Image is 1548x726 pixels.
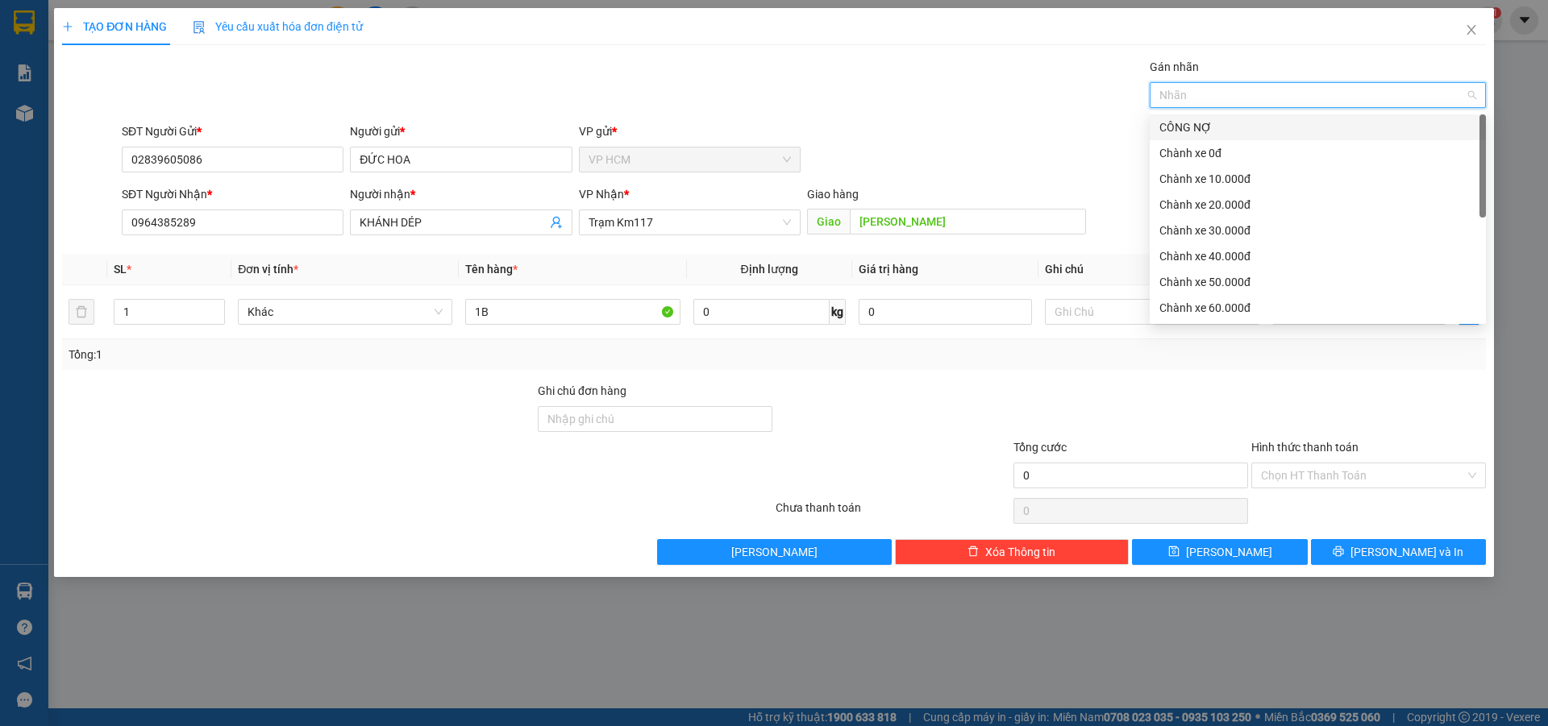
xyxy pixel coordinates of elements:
input: Dọc đường [850,209,1086,234]
div: Chành xe 0đ [1159,144,1476,162]
div: Chành xe 20.000đ [1150,192,1486,218]
span: Tổng cước [1013,441,1067,454]
div: Tổng: 1 [69,346,597,363]
span: plus [62,21,73,32]
span: VP Nhận [579,188,624,201]
div: Chành xe 50.000đ [1150,269,1486,295]
input: Ghi Chú [1045,299,1259,325]
div: CÔNG NỢ [1150,114,1486,140]
span: Giao [807,209,850,234]
button: [PERSON_NAME] [657,539,892,565]
div: Chành xe 60.000đ [1159,299,1476,317]
div: Người gửi [350,122,572,140]
div: Chưa thanh toán [774,499,1012,527]
input: 0 [859,299,1032,325]
div: Người nhận [350,185,572,203]
span: VP Nhận: [123,66,160,76]
span: VP HCM [589,147,791,172]
span: close [1465,23,1478,36]
button: printer[PERSON_NAME] và In [1311,539,1486,565]
span: user-add [550,216,563,229]
div: Chành xe 50.000đ [1159,273,1476,291]
th: Ghi chú [1038,254,1266,285]
div: Chành xe 10.000đ [1150,166,1486,192]
span: Trạm Km117 [160,66,211,76]
div: SĐT Người Nhận [122,185,343,203]
span: kg [830,299,846,325]
span: printer [1333,546,1344,558]
div: VP gửi [579,122,801,140]
strong: (NHÀ XE [GEOGRAPHIC_DATA]) [70,29,223,41]
input: Gán nhãn [1159,85,1163,105]
div: Chành xe 40.000đ [1150,243,1486,269]
button: save[PERSON_NAME] [1132,539,1307,565]
span: Khác [248,300,443,324]
div: CÔNG NỢ [1159,118,1476,136]
div: Chành xe 0đ [1150,140,1486,166]
span: [PERSON_NAME] [1186,543,1272,561]
div: SĐT Người Gửi [122,122,343,140]
img: logo [10,11,51,52]
span: TẠO ĐƠN HÀNG [62,20,167,33]
img: icon [193,21,206,34]
span: [STREET_ADDRESS] [123,100,209,110]
span: Giao hàng [807,188,859,201]
button: delete [69,299,94,325]
span: Giá trị hàng [859,263,918,276]
span: Tên hàng [465,263,518,276]
strong: HCM - ĐỊNH QUÁN - PHƯƠNG LÂM [75,44,218,54]
span: VP HCM [37,66,70,76]
div: Chành xe 20.000đ [1159,196,1476,214]
span: Yêu cầu xuất hóa đơn điện tử [193,20,363,33]
span: SL [114,263,127,276]
span: Định lượng [741,263,798,276]
div: Chành xe 40.000đ [1159,247,1476,265]
button: deleteXóa Thông tin [895,539,1130,565]
span: Đơn vị tính [238,263,298,276]
div: Chành xe 30.000đ [1159,222,1476,239]
span: delete [967,546,979,558]
span: [PERSON_NAME] [731,543,818,561]
div: Chành xe 30.000đ [1150,218,1486,243]
button: Close [1449,8,1494,53]
span: VP Gửi: [6,66,37,76]
span: Số 170 [PERSON_NAME], P8, Q11, [GEOGRAPHIC_DATA][PERSON_NAME] [6,85,111,125]
strong: NHÀ XE THUẬN HƯƠNG [61,9,231,27]
span: Xóa Thông tin [985,543,1055,561]
input: VD: Bàn, Ghế [465,299,680,325]
span: save [1168,546,1180,558]
label: Hình thức thanh toán [1251,441,1359,454]
input: Ghi chú đơn hàng [538,406,772,432]
label: Gán nhãn [1150,60,1199,73]
label: Ghi chú đơn hàng [538,384,626,397]
div: Chành xe 10.000đ [1159,170,1476,188]
span: [PERSON_NAME] và In [1350,543,1463,561]
span: Trạm Km117 [589,210,791,234]
div: Chành xe 60.000đ [1150,295,1486,321]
